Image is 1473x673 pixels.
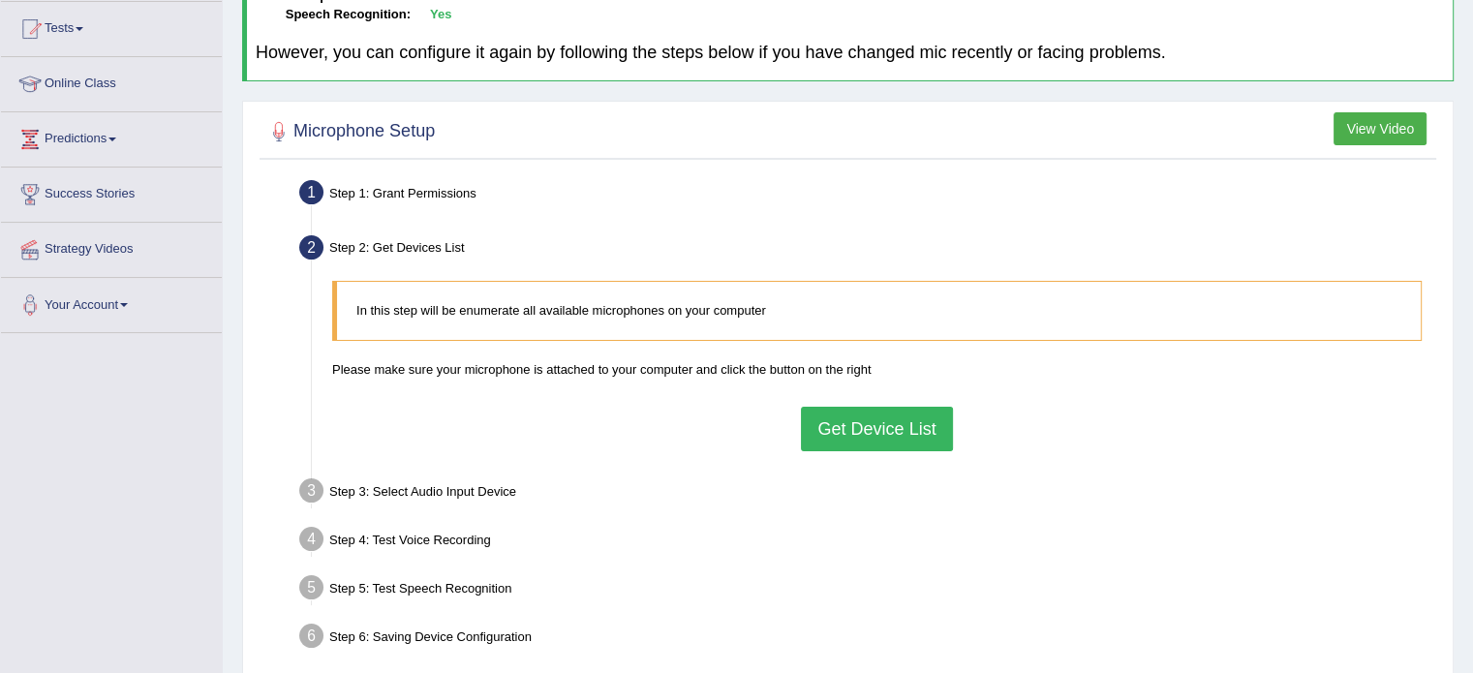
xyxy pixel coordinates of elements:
h2: Microphone Setup [264,117,435,146]
b: Yes [430,7,451,21]
div: Step 3: Select Audio Input Device [291,473,1444,515]
a: Tests [1,2,222,50]
h4: However, you can configure it again by following the steps below if you have changed mic recently... [256,44,1444,63]
p: Please make sure your microphone is attached to your computer and click the button on the right [332,360,1422,379]
div: Step 2: Get Devices List [291,229,1444,272]
blockquote: In this step will be enumerate all available microphones on your computer [332,281,1422,340]
a: Strategy Videos [1,223,222,271]
button: View Video [1334,112,1427,145]
a: Predictions [1,112,222,161]
a: Success Stories [1,168,222,216]
div: Step 5: Test Speech Recognition [291,569,1444,612]
div: Step 6: Saving Device Configuration [291,618,1444,660]
a: Online Class [1,57,222,106]
a: Your Account [1,278,222,326]
div: Step 1: Grant Permissions [291,174,1444,217]
div: Step 4: Test Voice Recording [291,521,1444,564]
button: Get Device List [801,407,952,451]
dt: Speech Recognition: [256,6,411,24]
